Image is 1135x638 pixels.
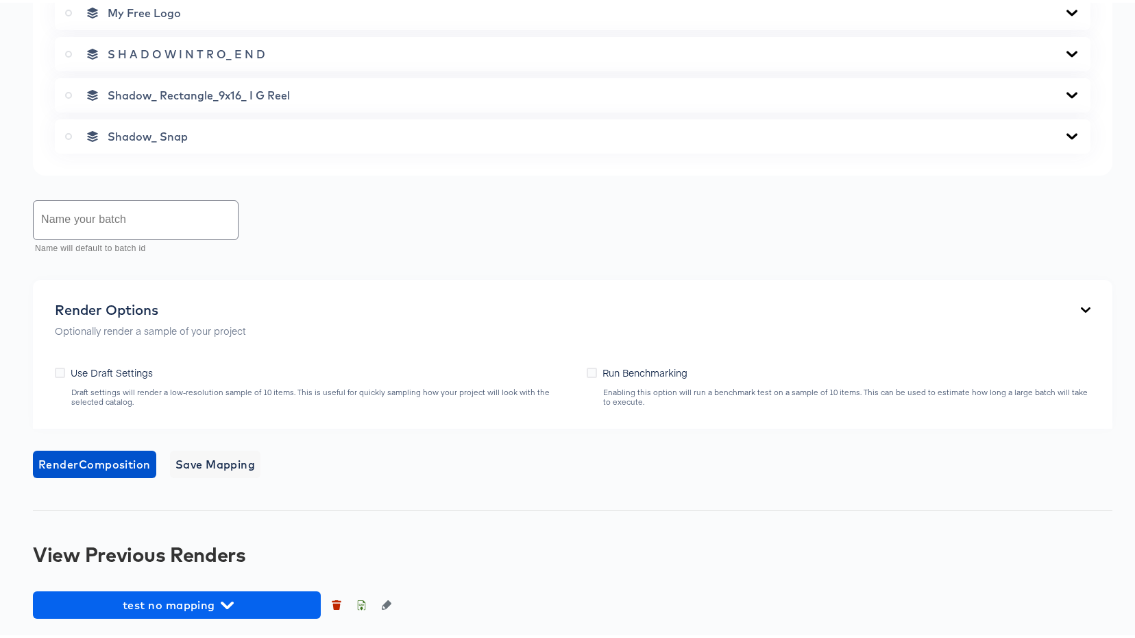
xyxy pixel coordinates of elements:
[33,589,321,616] button: test no mapping
[170,448,261,475] button: Save Mapping
[71,385,573,404] div: Draft settings will render a low-resolution sample of 10 items. This is useful for quickly sampli...
[40,593,314,612] span: test no mapping
[108,3,181,17] span: My Free Logo
[175,452,256,471] span: Save Mapping
[71,363,153,377] span: Use Draft Settings
[108,127,188,141] span: Shadow_ Snap
[35,239,229,253] p: Name will default to batch id
[602,385,1090,404] div: Enabling this option will run a benchmark test on a sample of 10 items. This can be used to estim...
[108,45,265,58] span: S H A D O W I N T R O_ E N D
[108,86,290,99] span: Shadow_ Rectangle_9x16_ I G Reel
[33,448,156,475] button: RenderComposition
[55,321,246,335] p: Optionally render a sample of your project
[602,363,687,377] span: Run Benchmarking
[33,541,1112,563] div: View Previous Renders
[55,299,246,316] div: Render Options
[38,452,151,471] span: Render Composition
